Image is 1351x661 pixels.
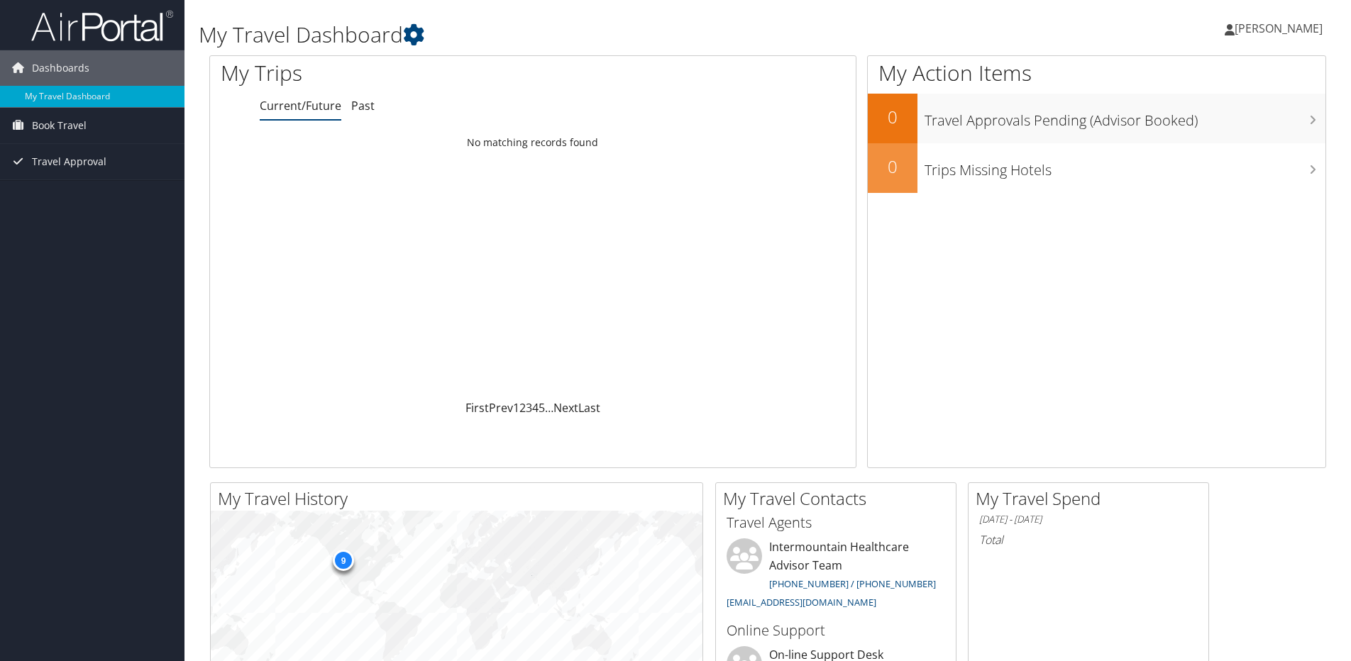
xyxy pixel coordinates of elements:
a: First [465,400,489,416]
a: 0Trips Missing Hotels [868,143,1325,193]
a: Next [553,400,578,416]
img: airportal-logo.png [31,9,173,43]
h1: My Action Items [868,58,1325,88]
span: Book Travel [32,108,87,143]
h3: Travel Approvals Pending (Advisor Booked) [925,104,1325,130]
td: No matching records found [210,130,856,155]
a: Last [578,400,600,416]
h2: My Travel Contacts [723,487,956,511]
a: [PERSON_NAME] [1225,7,1337,50]
span: … [545,400,553,416]
li: Intermountain Healthcare Advisor Team [719,538,952,614]
a: 2 [519,400,526,416]
h2: 0 [868,105,917,129]
h3: Travel Agents [727,513,945,533]
h2: 0 [868,155,917,179]
a: [EMAIL_ADDRESS][DOMAIN_NAME] [727,596,876,609]
span: [PERSON_NAME] [1235,21,1323,36]
h3: Online Support [727,621,945,640]
a: 4 [532,400,539,416]
a: 0Travel Approvals Pending (Advisor Booked) [868,94,1325,143]
a: Past [351,98,375,113]
a: 5 [539,400,545,416]
span: Travel Approval [32,144,106,179]
h2: My Travel Spend [976,487,1208,511]
a: Current/Future [260,98,341,113]
h6: [DATE] - [DATE] [979,513,1198,526]
h6: Total [979,532,1198,548]
a: 1 [513,400,519,416]
h1: My Travel Dashboard [199,20,957,50]
h1: My Trips [221,58,576,88]
h3: Trips Missing Hotels [925,153,1325,180]
h2: My Travel History [218,487,702,511]
div: 9 [333,550,354,571]
span: Dashboards [32,50,89,86]
a: 3 [526,400,532,416]
a: [PHONE_NUMBER] / [PHONE_NUMBER] [769,577,936,590]
a: Prev [489,400,513,416]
